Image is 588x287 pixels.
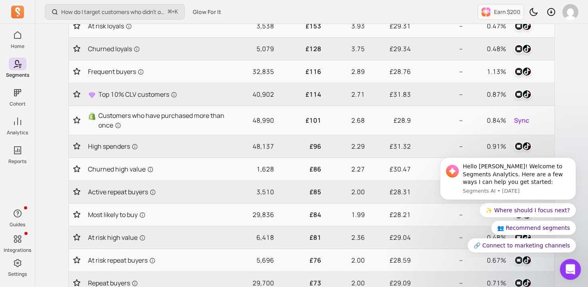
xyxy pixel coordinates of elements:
p: 48,990 [234,116,274,125]
button: klaviyotiktok [512,20,533,32]
kbd: ⌘ [168,7,172,17]
p: £29.04 [371,233,411,242]
button: Sync [512,114,531,127]
button: Toggle favorite [72,233,82,241]
p: -- [417,210,463,219]
p: 48,137 [234,142,274,151]
p: 6,418 [234,233,274,242]
p: 29,836 [234,210,274,219]
p: 0.67% [469,255,506,265]
a: Churned loyals [88,44,227,54]
p: 32,835 [234,67,274,76]
p: £76 [280,255,321,265]
p: -- [417,67,463,76]
p: £101 [280,116,321,125]
img: tiktok [522,90,532,99]
p: -- [417,255,463,265]
p: 3,538 [234,21,274,31]
p: £153 [280,21,321,31]
a: At risk repeat buyers [88,255,227,265]
p: 2.71 [328,90,365,99]
p: -- [417,187,463,197]
p: £29.31 [371,21,411,31]
p: £28.31 [371,187,411,197]
p: Home [11,43,24,50]
p: £29.34 [371,44,411,54]
p: 0.84% [469,116,506,125]
p: 5,696 [234,255,274,265]
p: Settings [8,271,27,277]
p: 2.00 [328,187,365,197]
button: Toggle favorite [72,142,82,150]
span: Churned loyals [88,44,140,54]
p: 2.27 [328,164,365,174]
p: £128 [280,44,321,54]
button: klaviyotiktok [512,88,533,101]
button: klaviyotiktok [512,140,533,153]
button: Toggle favorite [72,22,82,30]
p: £86 [280,164,321,174]
a: Top 10% CLV customers [88,90,227,99]
span: High spenders [88,142,138,151]
a: Frequent buyers [88,67,227,76]
a: At risk loyals [88,21,227,31]
a: Active repeat buyers [88,187,227,197]
p: 0.48% [469,44,506,54]
p: Integrations [4,247,31,253]
p: 1,628 [234,164,274,174]
button: Guides [9,205,26,229]
p: 2.29 [328,142,365,151]
p: £85 [280,187,321,197]
p: £28.59 [371,255,411,265]
p: -- [417,116,463,125]
p: -- [417,90,463,99]
button: Toggle favorite [72,211,82,219]
button: klaviyotiktok [512,65,533,78]
span: At risk repeat buyers [88,255,156,265]
img: tiktok [522,255,532,265]
button: Toggle favorite [72,90,82,98]
p: £28.76 [371,67,411,76]
p: £114 [280,90,321,99]
button: Toggle favorite [72,256,82,264]
p: 3.93 [328,21,365,31]
a: Churned high value [88,164,227,174]
p: Reports [8,158,26,165]
span: Sync [514,116,529,125]
button: Glow For It [188,5,226,19]
p: 2.68 [328,116,365,125]
p: Analytics [7,130,28,136]
img: tiktok [522,142,532,151]
kbd: K [175,9,178,15]
img: klaviyo [514,67,524,76]
p: 2.89 [328,67,365,76]
iframe: Intercom live chat [560,259,581,280]
p: £30.47 [371,164,411,174]
img: avatar [562,4,578,20]
button: Toggle favorite [72,116,82,124]
span: Active repeat buyers [88,187,156,197]
p: 5,079 [234,44,274,54]
button: Toggle favorite [72,279,82,287]
button: Toggle favorite [72,45,82,53]
p: Earn $200 [494,8,520,16]
img: klaviyo [514,90,524,99]
span: Top 10% CLV customers [98,90,177,99]
img: klaviyo [514,142,524,151]
button: Toggle favorite [72,68,82,76]
img: tiktok [522,67,532,76]
span: Customers who have purchased more than once [98,111,227,130]
p: 0.91% [469,142,506,151]
p: Segments [6,72,29,78]
span: Most likely to buy [88,210,146,219]
p: 3,510 [234,187,274,197]
img: klaviyo [514,21,524,31]
span: Churned high value [88,164,154,174]
button: Toggle favorite [72,188,82,196]
p: 1.99 [328,210,365,219]
img: tiktok [522,21,532,31]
